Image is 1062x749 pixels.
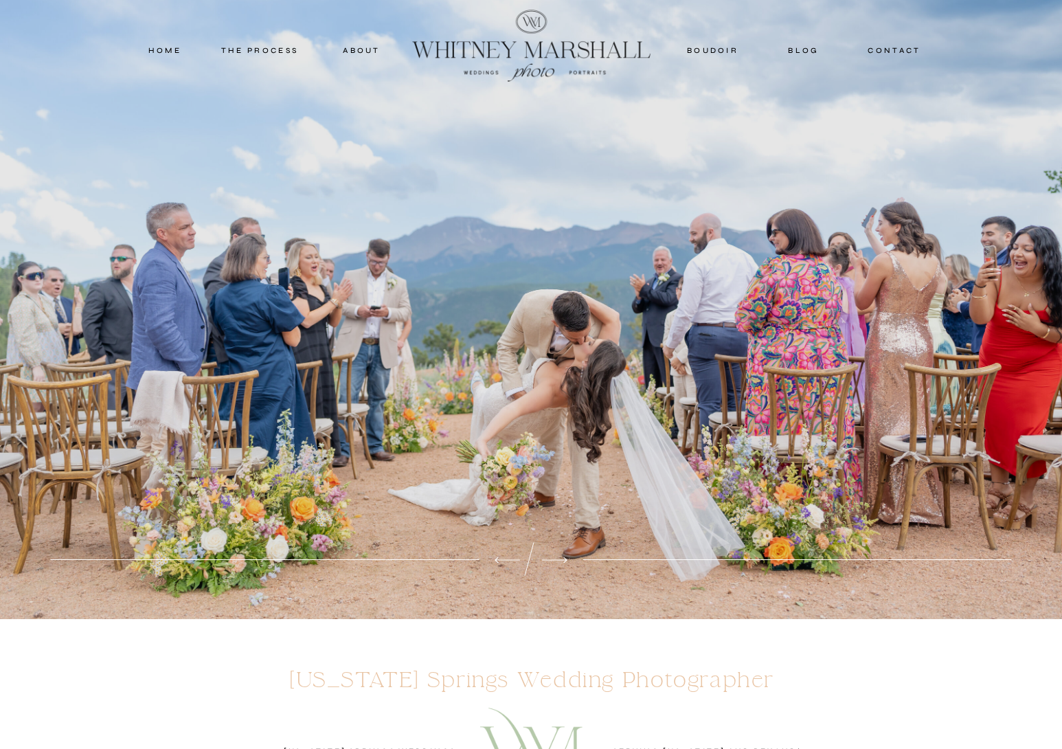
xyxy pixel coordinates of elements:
[218,44,301,56] a: THE PROCESS
[328,44,396,56] a: about
[135,44,194,56] a: home
[685,44,741,56] a: boudoir
[862,44,927,56] a: contact
[249,652,815,700] h1: [US_STATE] Springs Wedding Photographer
[773,44,834,56] a: blog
